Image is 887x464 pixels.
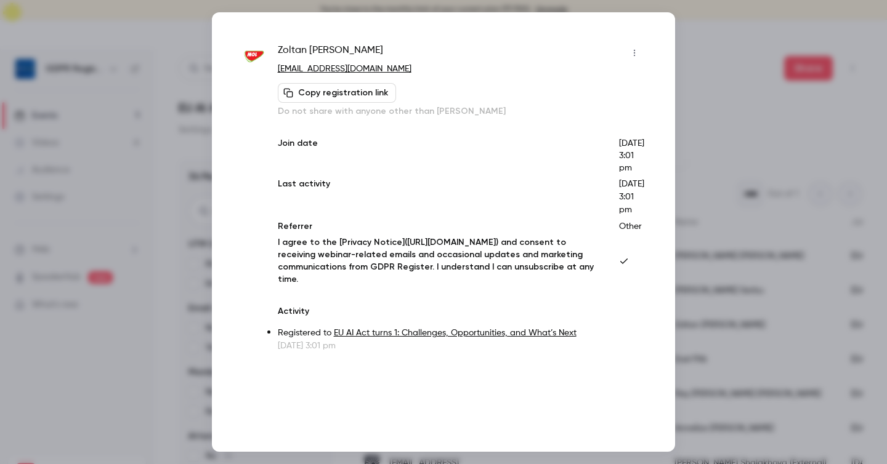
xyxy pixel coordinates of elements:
p: Last activity [278,178,599,217]
a: [EMAIL_ADDRESS][DOMAIN_NAME] [278,65,411,73]
p: Other [619,220,644,233]
span: Zoltan [PERSON_NAME] [278,43,383,63]
p: Referrer [278,220,599,233]
p: [DATE] 3:01 pm [278,340,644,352]
img: molromania.ro [243,44,265,67]
p: Activity [278,305,644,318]
p: [DATE] 3:01 pm [619,137,644,174]
a: EU AI Act turns 1: Challenges, Opportunities, and What’s Next [334,329,577,337]
p: Join date [278,137,599,174]
button: Copy registration link [278,83,396,103]
p: I agree to the [Privacy Notice]([URL][DOMAIN_NAME]) and consent to receiving webinar-related emai... [278,236,599,286]
p: Registered to [278,327,644,340]
span: [DATE] 3:01 pm [619,180,644,214]
p: Do not share with anyone other than [PERSON_NAME] [278,105,644,118]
